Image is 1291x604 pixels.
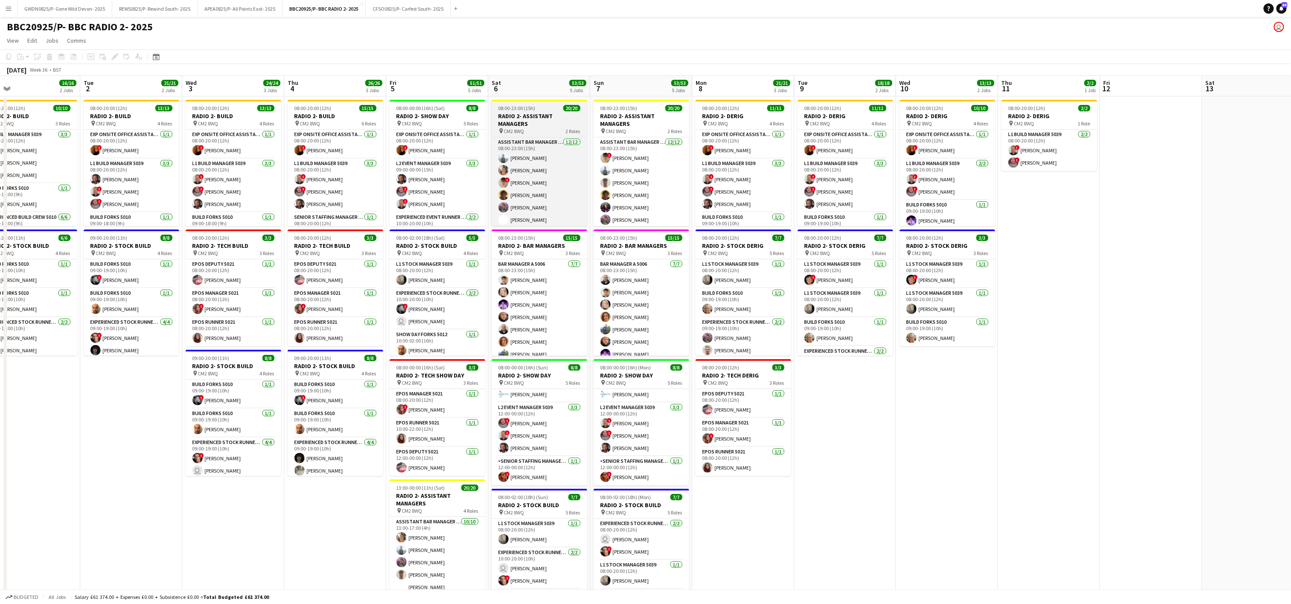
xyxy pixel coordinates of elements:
[96,250,117,256] span: CM2 8WQ
[27,37,37,44] span: Edit
[594,112,689,128] h3: RADIO 2- ASSISTANT MANAGERS
[872,250,886,256] span: 5 Roles
[1008,105,1046,111] span: 08:00-20:00 (12h)
[492,229,587,356] app-job-card: 08:00-23:00 (15h)15/15RADIO 2- BAR MANAGERS CM2 8WQ3 RolesBar Manager A 50067/708:00-23:00 (15h)[...
[288,317,383,346] app-card-role: EPOS Runner 50211/108:00-20:00 (12h)[PERSON_NAME]
[696,317,791,359] app-card-role: Experienced Stock Runner 50122/209:00-19:00 (10h)[PERSON_NAME][PERSON_NAME]
[770,120,784,127] span: 4 Roles
[160,235,172,241] span: 8/8
[198,0,283,17] button: APEA0825/P- All Points East- 2025
[364,355,376,361] span: 8/8
[563,235,580,241] span: 15/15
[301,304,306,309] span: !
[492,372,587,379] h3: RADIO 2- SHOW DAY
[708,120,729,127] span: CM2 8WQ
[300,370,321,377] span: CM2 8WQ
[900,317,995,346] app-card-role: Build Forks 50101/109:00-19:00 (10h)[PERSON_NAME]
[403,199,408,204] span: !
[53,105,70,111] span: 10/10
[466,235,478,241] span: 5/5
[186,159,281,212] app-card-role: L1 Build Manager 50393/308:00-20:00 (12h)![PERSON_NAME]![PERSON_NAME][PERSON_NAME]
[403,304,408,309] span: !
[811,275,816,280] span: !
[84,317,179,383] app-card-role: Experienced Stock Runner 50124/409:00-19:00 (10h)![PERSON_NAME][PERSON_NAME]
[498,235,536,241] span: 08:00-23:00 (15h)
[84,159,179,212] app-card-role: L1 Build Manager 50393/308:00-20:00 (12h)[PERSON_NAME]![PERSON_NAME]![PERSON_NAME]
[974,120,988,127] span: 4 Roles
[498,364,548,371] span: 08:00-00:00 (16h) (Sun)
[912,120,933,127] span: CM2 8WQ
[288,242,383,250] h3: RADIO 2- TECH BUILD
[186,380,281,409] app-card-role: Build Forks 50101/109:00-19:00 (10h)![PERSON_NAME]
[566,380,580,386] span: 5 Roles
[696,100,791,226] app-job-card: 08:00-20:00 (12h)11/11RADIO 2- DERIG CM2 8WQ4 RolesExp Onsite Office Assistant 50121/108:00-20:00...
[199,174,204,179] span: !
[606,380,627,386] span: CM2 8WQ
[84,288,179,317] app-card-role: Build Forks 50101/109:00-19:00 (10h)[PERSON_NAME]
[390,229,485,356] app-job-card: 08:00-02:00 (18h) (Sat)5/5RADIO 2- STOCK BUILD CM2 8WQ4 RolesL1 Stock Manager 50391/108:00-20:00 ...
[900,100,995,226] app-job-card: 08:00-20:00 (12h)10/10RADIO 2- DERIG CM2 8WQ4 RolesExp Onsite Office Assistant 50121/108:00-20:00...
[798,112,893,120] h3: RADIO 2- DERIG
[97,145,102,150] span: !
[594,100,689,226] app-job-card: 08:00-23:00 (15h)20/20RADIO 2- ASSISTANT MANAGERS CM2 8WQ2 RolesAssistant Bar Manager 500612/1208...
[42,35,62,46] a: Jobs
[600,235,638,241] span: 08:00-23:00 (15h)
[402,120,423,127] span: CM2 8WQ
[466,364,478,371] span: 3/3
[702,105,740,111] span: 08:00-20:00 (12h)
[301,145,306,150] span: !
[390,359,485,476] app-job-card: 08:00-00:00 (16h) (Sat)3/3RADIO 2- TECH SHOW DAY CM2 8WQ3 RolesEPOS Manager 50211/108:00-20:00 (1...
[112,0,198,17] button: REWS0825/P- Rewind South- 2025
[17,0,112,17] button: GWDN0825/P- Gone Wild Devon- 2025
[84,259,179,288] app-card-role: Build Forks 50101/109:00-19:00 (10h)![PERSON_NAME]
[359,105,376,111] span: 15/15
[811,174,816,179] span: !
[186,288,281,317] app-card-role: EPOS Manager 50211/108:00-20:00 (12h)![PERSON_NAME]
[301,395,306,400] span: !
[900,242,995,250] h3: RADIO 2- STOCK DERIG
[294,235,332,241] span: 08:00-20:00 (12h)
[668,128,682,134] span: 2 Roles
[403,404,408,409] span: !
[186,100,281,226] app-job-card: 08:00-20:00 (12h)13/13RADIO 2- BUILD CM2 8WQ4 RolesExp Onsite Office Assistant 50121/108:00-20:00...
[900,229,995,346] app-job-card: 08:00-20:00 (12h)3/3RADIO 2- STOCK DERIG CM2 8WQ3 RolesL1 Stock Manager 50391/108:00-20:00 (12h)!...
[900,288,995,317] app-card-role: L1 Stock Manager 50391/108:00-20:00 (12h)[PERSON_NAME]
[288,380,383,409] app-card-role: Build Forks 50101/109:00-19:00 (10h)![PERSON_NAME]
[770,250,784,256] span: 5 Roles
[1078,120,1090,127] span: 1 Role
[900,259,995,288] app-card-role: L1 Stock Manager 50391/108:00-20:00 (12h)![PERSON_NAME]
[192,235,230,241] span: 08:00-20:00 (12h)
[665,235,682,241] span: 15/15
[84,229,179,356] app-job-card: 09:00-20:00 (11h)8/8RADIO 2- STOCK BUILD CM2 8WQ4 RolesBuild Forks 50101/109:00-19:00 (10h)![PERS...
[396,364,445,371] span: 08:00-00:00 (16h) (Sat)
[696,288,791,317] app-card-role: Build Forks 50101/109:00-19:00 (10h)[PERSON_NAME]
[696,229,791,356] app-job-card: 08:00-20:00 (12h)7/7RADIO 2- STOCK DERIG CM2 8WQ5 RolesL1 Stock Manager 50391/108:00-20:00 (12h)[...
[505,177,510,183] span: !
[288,409,383,438] app-card-role: Build Forks 50101/109:00-19:00 (10h)[PERSON_NAME]
[971,105,988,111] span: 10/10
[607,153,612,158] span: !
[900,159,995,200] app-card-role: L1 Build Manager 50392/208:00-20:00 (12h)![PERSON_NAME]![PERSON_NAME]
[696,359,791,476] app-job-card: 08:00-20:00 (12h)3/3RADIO 2- TECH DERIG CM2 8WQ3 RolesEPOS Deputy 50211/108:00-20:00 (12h)[PERSON...
[3,35,22,46] a: View
[260,370,274,377] span: 4 Roles
[288,259,383,288] app-card-role: EPOS Deputy 50211/108:00-20:00 (12h)[PERSON_NAME]
[262,235,274,241] span: 3/3
[798,100,893,226] div: 08:00-20:00 (12h)11/11RADIO 2- DERIG CM2 8WQ4 RolesExp Onsite Office Assistant 50121/108:00-20:00...
[199,145,204,150] span: !
[804,105,842,111] span: 08:00-20:00 (12h)
[913,145,918,150] span: !
[696,259,791,288] app-card-role: L1 Stock Manager 50391/108:00-20:00 (12h)[PERSON_NAME]
[362,120,376,127] span: 6 Roles
[492,259,587,363] app-card-role: Bar Manager A 50067/708:00-23:00 (15h)[PERSON_NAME][PERSON_NAME][PERSON_NAME][PERSON_NAME][PERSON...
[696,372,791,379] h3: RADIO 2- TECH DERIG
[709,145,714,150] span: !
[913,186,918,192] span: !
